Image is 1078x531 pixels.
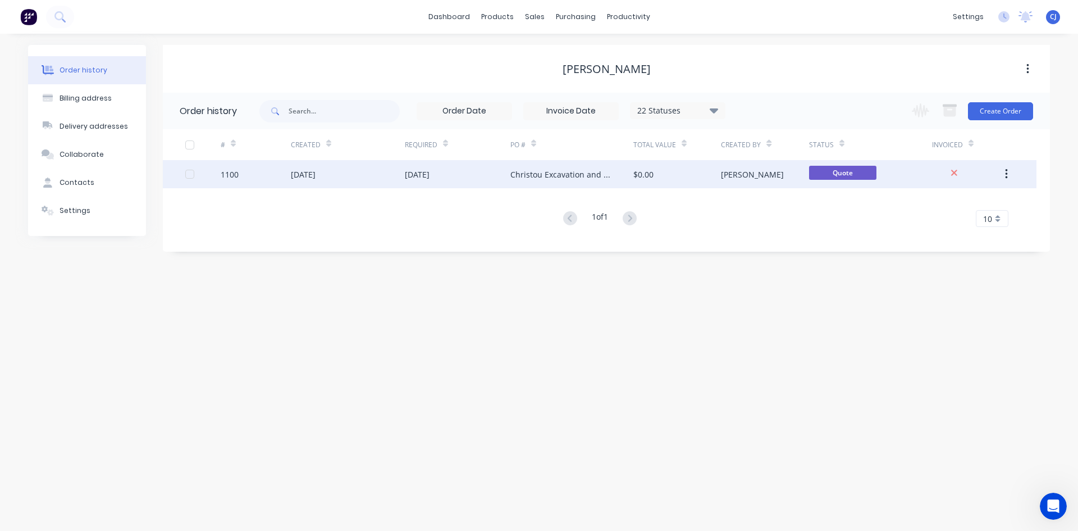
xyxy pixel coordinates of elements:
[423,8,476,25] a: dashboard
[563,62,651,76] div: [PERSON_NAME]
[221,129,291,160] div: #
[60,206,90,216] div: Settings
[510,129,633,160] div: PO #
[983,213,992,225] span: 10
[28,169,146,197] button: Contacts
[28,56,146,84] button: Order history
[968,102,1033,120] button: Create Order
[932,140,963,150] div: Invoiced
[289,100,400,122] input: Search...
[60,149,104,160] div: Collaborate
[932,129,1002,160] div: Invoiced
[60,178,94,188] div: Contacts
[809,140,834,150] div: Status
[405,169,430,180] div: [DATE]
[291,129,405,160] div: Created
[947,8,989,25] div: settings
[510,140,526,150] div: PO #
[405,140,437,150] div: Required
[417,103,511,120] input: Order Date
[28,84,146,112] button: Billing address
[524,103,618,120] input: Invoice Date
[291,140,321,150] div: Created
[633,169,654,180] div: $0.00
[60,65,107,75] div: Order history
[721,140,761,150] div: Created By
[633,129,721,160] div: Total Value
[221,140,225,150] div: #
[221,169,239,180] div: 1100
[476,8,519,25] div: products
[180,105,237,118] div: Order history
[550,8,601,25] div: purchasing
[633,140,676,150] div: Total Value
[721,169,784,180] div: [PERSON_NAME]
[1040,493,1067,520] iframe: Intercom live chat
[20,8,37,25] img: Factory
[28,112,146,140] button: Delivery addresses
[28,140,146,169] button: Collaborate
[592,211,608,227] div: 1 of 1
[291,169,316,180] div: [DATE]
[809,129,932,160] div: Status
[60,121,128,131] div: Delivery addresses
[510,169,611,180] div: Christou Excavation and Underground Power STICKERS
[809,166,876,180] span: Quote
[601,8,656,25] div: productivity
[519,8,550,25] div: sales
[405,129,510,160] div: Required
[1050,12,1057,22] span: CJ
[28,197,146,225] button: Settings
[631,105,725,117] div: 22 Statuses
[60,93,112,103] div: Billing address
[721,129,808,160] div: Created By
